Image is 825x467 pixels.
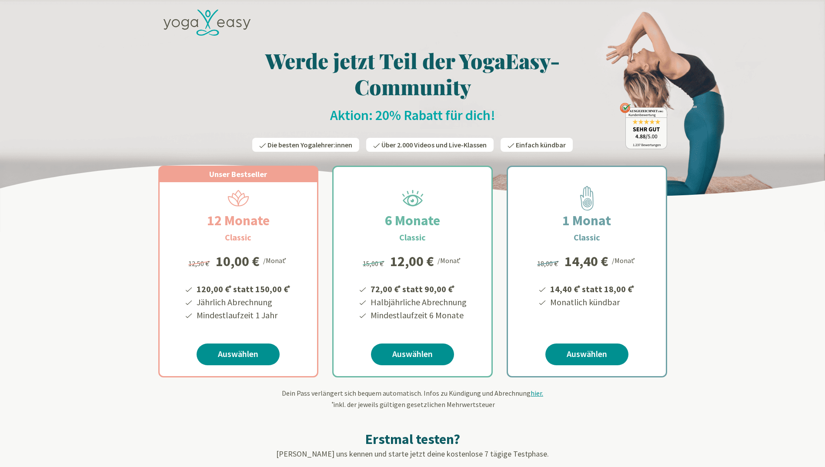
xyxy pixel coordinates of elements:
[158,430,667,448] h2: Erstmal testen?
[531,389,543,397] span: hier.
[371,344,454,365] a: Auswählen
[158,47,667,100] h1: Werde jetzt Teil der YogaEasy-Community
[363,259,386,268] span: 15,00 €
[381,140,487,149] span: Über 2.000 Videos und Live-Klassen
[369,281,467,296] li: 72,00 € statt 90,00 €
[620,103,667,149] img: ausgezeichnet_badge.png
[158,388,667,410] div: Dein Pass verlängert sich bequem automatisch. Infos zu Kündigung und Abrechnung
[188,259,211,268] span: 12,50 €
[574,231,600,244] h3: Classic
[545,344,628,365] a: Auswählen
[549,296,636,309] li: Monatlich kündbar
[369,309,467,322] li: Mindestlaufzeit 6 Monate
[537,259,560,268] span: 18,00 €
[369,296,467,309] li: Halbjährliche Abrechnung
[390,254,434,268] div: 12,00 €
[549,281,636,296] li: 14,40 € statt 18,00 €
[263,254,288,266] div: /Monat
[216,254,260,268] div: 10,00 €
[195,281,292,296] li: 120,00 € statt 150,00 €
[267,140,352,149] span: Die besten Yogalehrer:innen
[399,231,426,244] h3: Classic
[197,344,280,365] a: Auswählen
[516,140,566,149] span: Einfach kündbar
[209,169,267,179] span: Unser Bestseller
[564,254,608,268] div: 14,40 €
[158,107,667,124] h2: Aktion: 20% Rabatt für dich!
[438,254,462,266] div: /Monat
[364,210,461,231] h2: 6 Monate
[612,254,637,266] div: /Monat
[331,400,495,409] span: inkl. der jeweils gültigen gesetzlichen Mehrwertsteuer
[225,231,251,244] h3: Classic
[541,210,632,231] h2: 1 Monat
[195,309,292,322] li: Mindestlaufzeit 1 Jahr
[158,448,667,460] p: [PERSON_NAME] uns kennen und starte jetzt deine kostenlose 7 tägige Testphase.
[195,296,292,309] li: Jährlich Abrechnung
[186,210,291,231] h2: 12 Monate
